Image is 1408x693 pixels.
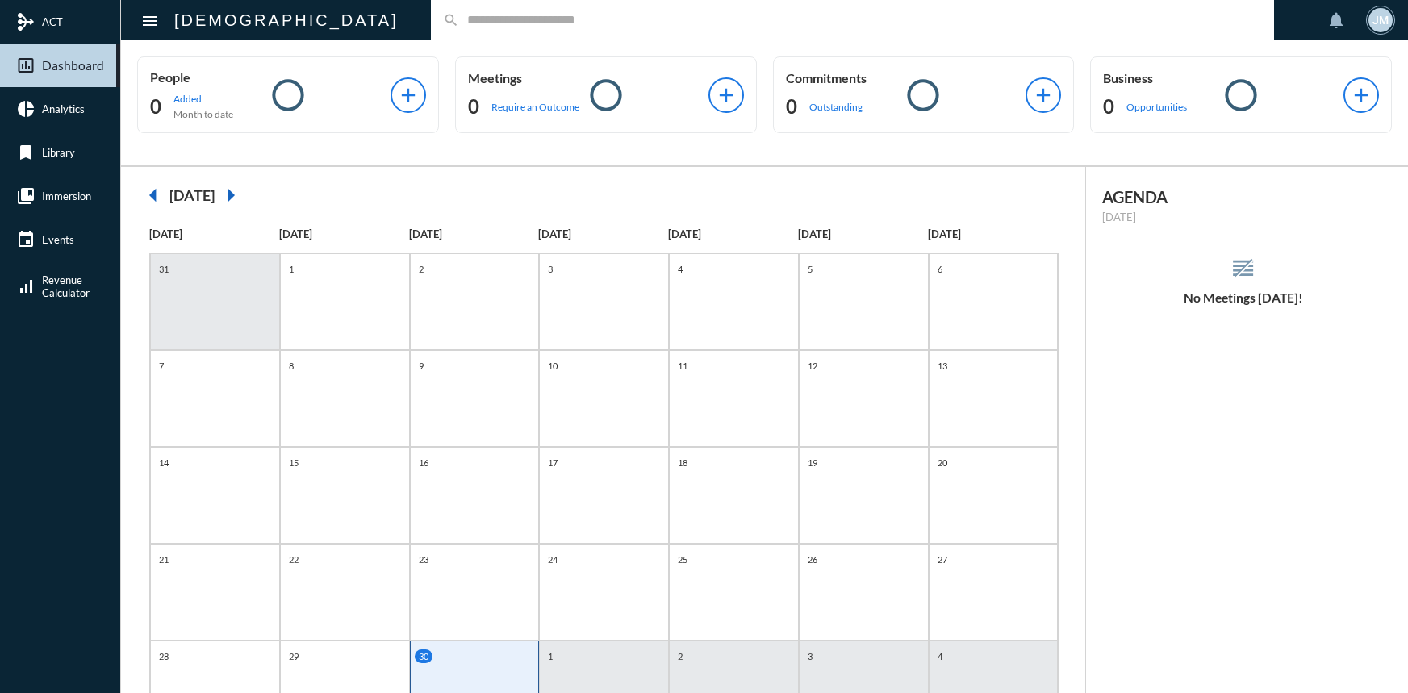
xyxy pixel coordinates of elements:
[409,228,539,240] p: [DATE]
[674,649,687,663] p: 2
[285,553,303,566] p: 22
[934,553,951,566] p: 27
[1086,290,1400,305] h5: No Meetings [DATE]!
[16,186,36,206] mat-icon: collections_bookmark
[42,233,74,246] span: Events
[16,143,36,162] mat-icon: bookmark
[279,228,409,240] p: [DATE]
[928,228,1058,240] p: [DATE]
[804,456,821,470] p: 19
[544,649,557,663] p: 1
[544,456,562,470] p: 17
[134,4,166,36] button: Toggle sidenav
[155,649,173,663] p: 28
[285,262,298,276] p: 1
[668,228,798,240] p: [DATE]
[1230,255,1256,282] mat-icon: reorder
[42,146,75,159] span: Library
[174,7,399,33] h2: [DEMOGRAPHIC_DATA]
[1102,211,1384,223] p: [DATE]
[42,102,85,115] span: Analytics
[16,12,36,31] mat-icon: mediation
[415,649,432,663] p: 30
[16,230,36,249] mat-icon: event
[155,359,168,373] p: 7
[1327,10,1346,30] mat-icon: notifications
[155,262,173,276] p: 31
[674,262,687,276] p: 4
[42,190,91,202] span: Immersion
[415,456,432,470] p: 16
[1368,8,1393,32] div: JM
[285,456,303,470] p: 15
[215,179,247,211] mat-icon: arrow_right
[544,553,562,566] p: 24
[149,228,279,240] p: [DATE]
[934,359,951,373] p: 13
[155,553,173,566] p: 21
[804,649,817,663] p: 3
[16,56,36,75] mat-icon: insert_chart_outlined
[1102,187,1384,207] h2: AGENDA
[42,58,104,73] span: Dashboard
[16,99,36,119] mat-icon: pie_chart
[674,456,691,470] p: 18
[934,262,946,276] p: 6
[674,359,691,373] p: 11
[140,11,160,31] mat-icon: Side nav toggle icon
[415,553,432,566] p: 23
[544,359,562,373] p: 10
[538,228,668,240] p: [DATE]
[169,186,215,204] h2: [DATE]
[934,456,951,470] p: 20
[285,359,298,373] p: 8
[155,456,173,470] p: 14
[798,228,928,240] p: [DATE]
[285,649,303,663] p: 29
[443,12,459,28] mat-icon: search
[804,359,821,373] p: 12
[42,273,90,299] span: Revenue Calculator
[415,359,428,373] p: 9
[804,553,821,566] p: 26
[42,15,63,28] span: ACT
[16,277,36,296] mat-icon: signal_cellular_alt
[934,649,946,663] p: 4
[674,553,691,566] p: 25
[544,262,557,276] p: 3
[415,262,428,276] p: 2
[137,179,169,211] mat-icon: arrow_left
[804,262,817,276] p: 5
